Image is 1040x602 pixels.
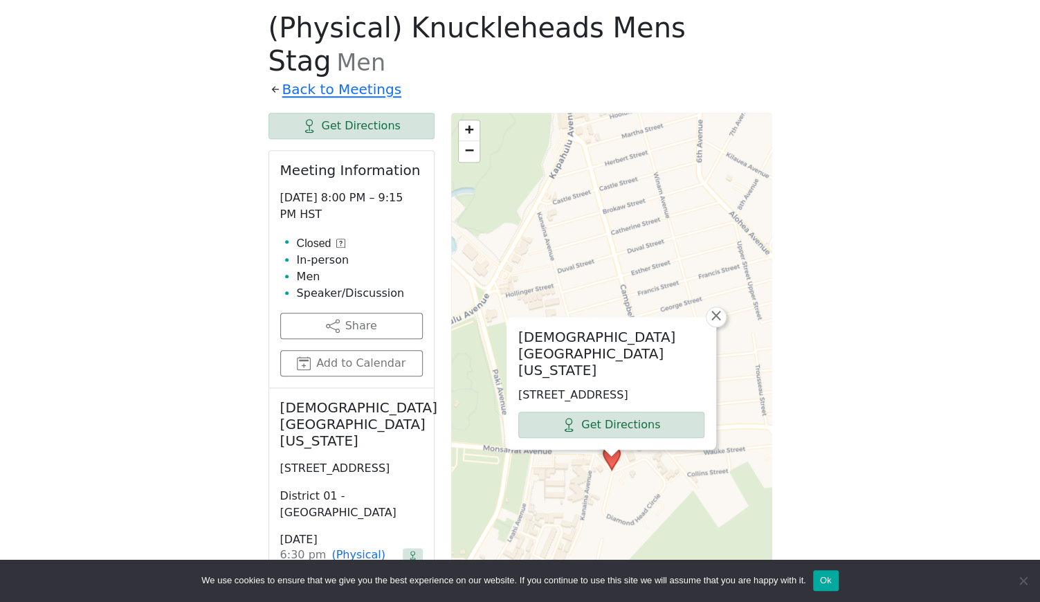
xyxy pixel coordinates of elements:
h2: Meeting Information [280,162,423,179]
h2: [DEMOGRAPHIC_DATA][GEOGRAPHIC_DATA][US_STATE] [518,329,704,378]
a: Close popup [706,307,727,327]
span: (Physical) Knuckleheads Mens Stag [268,12,686,77]
a: Get Directions [268,113,435,139]
button: Share [280,313,423,339]
span: No [1016,574,1030,587]
span: × [709,307,723,324]
p: [STREET_ADDRESS] [280,460,423,477]
p: [DATE] 8:00 PM – 9:15 PM HST [280,190,423,223]
a: (Physical) Sick and Twisted [331,547,396,596]
span: + [465,120,474,138]
button: Add to Calendar [280,350,423,376]
button: Closed [297,235,346,252]
span: Closed [297,235,331,252]
p: District 01 - [GEOGRAPHIC_DATA] [280,488,423,521]
a: Zoom out [459,141,480,162]
div: 6:30 PM [280,547,327,596]
li: In-person [297,252,423,268]
button: Ok [813,570,839,591]
small: Men [336,49,385,76]
span: − [465,141,474,158]
li: Speaker/Discussion [297,285,423,302]
p: [STREET_ADDRESS] [518,387,704,403]
li: Men [297,268,423,285]
a: Back to Meetings [282,77,401,102]
span: We use cookies to ensure that we give you the best experience on our website. If you continue to ... [201,574,805,587]
h2: [DEMOGRAPHIC_DATA][GEOGRAPHIC_DATA][US_STATE] [280,399,423,449]
a: Zoom in [459,120,480,141]
a: Get Directions [518,412,704,438]
h3: [DATE] [280,532,423,547]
